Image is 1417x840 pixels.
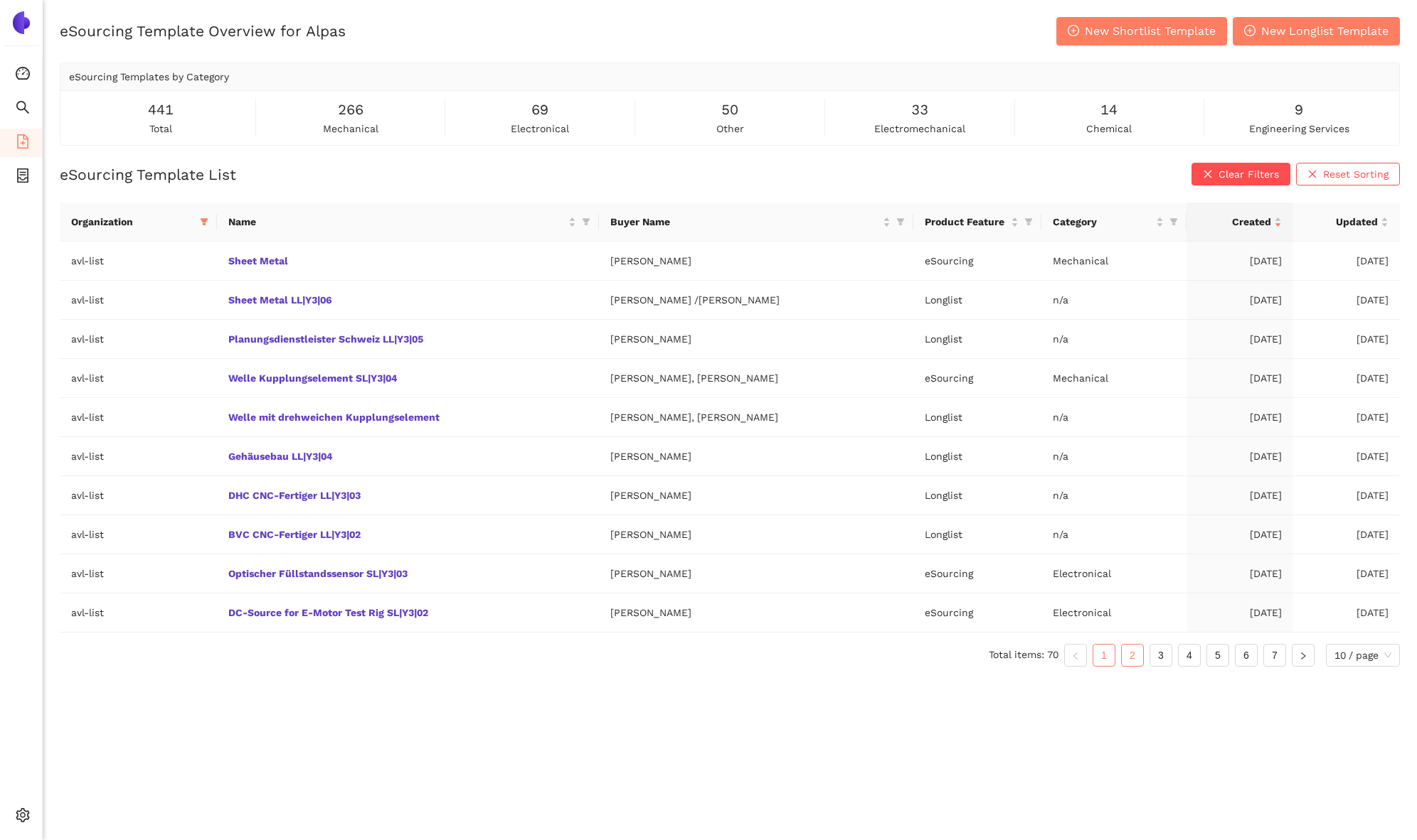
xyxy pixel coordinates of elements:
[1064,644,1087,667] button: left
[71,214,194,230] span: Organization
[1187,554,1293,593] td: [DATE]
[511,121,569,136] span: electronical
[1305,214,1378,230] span: Updated
[217,203,600,242] th: this column's title is Name,this column is sortable
[10,11,33,34] img: Logo
[60,164,236,185] h2: eSourcing Template List
[1198,214,1271,230] span: Created
[913,515,1041,554] td: Longlist
[1041,593,1187,632] td: Electronical
[1293,437,1400,476] td: [DATE]
[60,398,217,437] td: avl-list
[1150,644,1172,667] li: 3
[1233,17,1400,45] button: plus-circleNew Longlist Template
[989,644,1058,667] li: Total items: 70
[1024,217,1033,226] span: filter
[1244,25,1256,38] span: plus-circle
[1293,242,1400,281] td: [DATE]
[1299,652,1307,660] span: right
[60,21,346,41] h2: eSourcing Template Overview for Alpas
[197,211,211,232] span: filter
[913,437,1041,476] td: Longlist
[338,99,363,121] span: 266
[1086,121,1132,136] span: chemical
[1235,644,1258,667] li: 6
[1169,217,1178,226] span: filter
[1121,644,1144,667] li: 2
[1326,644,1400,667] div: Page Size
[16,95,30,124] span: search
[599,320,913,359] td: [PERSON_NAME]
[1307,169,1317,181] span: close
[913,593,1041,632] td: eSourcing
[1053,214,1153,230] span: Category
[1068,25,1079,38] span: plus-circle
[149,121,172,136] span: total
[1041,320,1187,359] td: n/a
[1041,359,1187,398] td: Mechanical
[1041,242,1187,281] td: Mechanical
[913,320,1041,359] td: Longlist
[1206,644,1229,667] li: 5
[599,437,913,476] td: [PERSON_NAME]
[1293,359,1400,398] td: [DATE]
[60,515,217,554] td: avl-list
[1100,99,1118,121] span: 14
[599,359,913,398] td: [PERSON_NAME], [PERSON_NAME]
[913,203,1041,242] th: this column's title is Product Feature,this column is sortable
[1187,476,1293,515] td: [DATE]
[16,61,30,90] span: dashboard
[716,121,744,136] span: other
[1293,320,1400,359] td: [DATE]
[1093,645,1115,666] a: 1
[1293,515,1400,554] td: [DATE]
[911,99,928,121] span: 33
[60,437,217,476] td: avl-list
[1071,652,1080,660] span: left
[1178,644,1201,667] li: 4
[721,99,738,121] span: 50
[599,242,913,281] td: [PERSON_NAME]
[913,242,1041,281] td: eSourcing
[1264,645,1285,666] a: 7
[896,217,905,226] span: filter
[1187,281,1293,320] td: [DATE]
[1041,554,1187,593] td: Electronical
[1293,554,1400,593] td: [DATE]
[579,211,593,232] span: filter
[531,99,548,121] span: 69
[1293,398,1400,437] td: [DATE]
[913,398,1041,437] td: Longlist
[1236,645,1257,666] a: 6
[1323,166,1389,182] span: Reset Sorting
[60,281,217,320] td: avl-list
[69,71,229,82] span: eSourcing Templates by Category
[599,515,913,554] td: [PERSON_NAME]
[1167,211,1181,232] span: filter
[1292,644,1315,667] li: Next Page
[913,476,1041,515] td: Longlist
[16,803,30,831] span: setting
[228,214,566,230] span: Name
[200,217,208,226] span: filter
[599,203,913,242] th: this column's title is Buyer Name,this column is sortable
[599,398,913,437] td: [PERSON_NAME], [PERSON_NAME]
[1187,515,1293,554] td: [DATE]
[1150,645,1172,666] a: 3
[1093,644,1115,667] li: 1
[874,121,965,136] span: electromechanical
[1041,281,1187,320] td: n/a
[1187,359,1293,398] td: [DATE]
[60,320,217,359] td: avl-list
[1192,163,1290,185] button: closeClear Filters
[1056,17,1227,45] button: plus-circleNew Shortlist Template
[1041,203,1187,242] th: this column's title is Category,this column is sortable
[1249,121,1349,136] span: engineering services
[1187,593,1293,632] td: [DATE]
[1085,22,1216,40] span: New Shortlist Template
[60,554,217,593] td: avl-list
[1179,645,1200,666] a: 4
[913,359,1041,398] td: eSourcing
[60,476,217,515] td: avl-list
[1203,169,1213,181] span: close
